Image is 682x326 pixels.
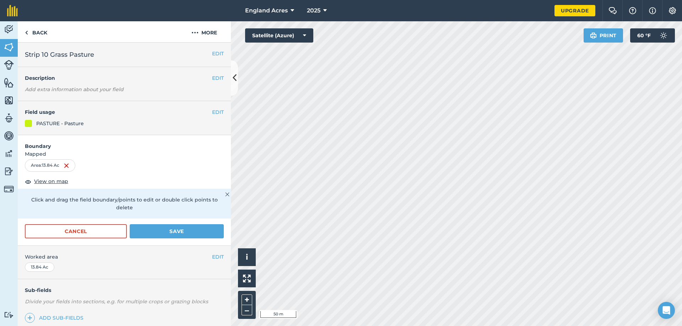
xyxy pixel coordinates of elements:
img: svg+xml;base64,PD94bWwgdmVyc2lvbj0iMS4wIiBlbmNvZGluZz0idXRmLTgiPz4KPCEtLSBHZW5lcmF0b3I6IEFkb2JlIE... [4,113,14,123]
button: More [178,21,231,42]
p: Click and drag the field boundary/points to edit or double click points to delete [25,196,224,212]
div: PASTURE - Pasture [36,120,84,127]
button: EDIT [212,108,224,116]
span: Strip 10 Grass Pasture [25,50,94,60]
a: Add sub-fields [25,313,86,323]
img: svg+xml;base64,PHN2ZyB4bWxucz0iaHR0cDovL3d3dy53My5vcmcvMjAwMC9zdmciIHdpZHRoPSIxNyIgaGVpZ2h0PSIxNy... [649,6,656,15]
img: svg+xml;base64,PD94bWwgdmVyc2lvbj0iMS4wIiBlbmNvZGluZz0idXRmLTgiPz4KPCEtLSBHZW5lcmF0b3I6IEFkb2JlIE... [4,184,14,194]
div: Open Intercom Messenger [658,302,675,319]
img: svg+xml;base64,PHN2ZyB4bWxucz0iaHR0cDovL3d3dy53My5vcmcvMjAwMC9zdmciIHdpZHRoPSIyMiIgaGVpZ2h0PSIzMC... [225,190,229,199]
img: A question mark icon [628,7,637,14]
button: – [242,305,252,315]
button: i [238,248,256,266]
img: svg+xml;base64,PHN2ZyB4bWxucz0iaHR0cDovL3d3dy53My5vcmcvMjAwMC9zdmciIHdpZHRoPSI1NiIgaGVpZ2h0PSI2MC... [4,77,14,88]
span: Worked area [25,253,224,261]
span: i [246,253,248,261]
em: Add extra information about your field [25,86,124,93]
em: Divide your fields into sections, e.g. for multiple crops or grazing blocks [25,298,208,305]
img: svg+xml;base64,PHN2ZyB4bWxucz0iaHR0cDovL3d3dy53My5vcmcvMjAwMC9zdmciIHdpZHRoPSIyMCIgaGVpZ2h0PSIyNC... [191,28,199,37]
img: svg+xml;base64,PHN2ZyB4bWxucz0iaHR0cDovL3d3dy53My5vcmcvMjAwMC9zdmciIHdpZHRoPSI1NiIgaGVpZ2h0PSI2MC... [4,42,14,53]
img: svg+xml;base64,PD94bWwgdmVyc2lvbj0iMS4wIiBlbmNvZGluZz0idXRmLTgiPz4KPCEtLSBHZW5lcmF0b3I6IEFkb2JlIE... [4,311,14,318]
img: svg+xml;base64,PHN2ZyB4bWxucz0iaHR0cDovL3d3dy53My5vcmcvMjAwMC9zdmciIHdpZHRoPSIxNCIgaGVpZ2h0PSIyNC... [27,314,32,322]
img: svg+xml;base64,PD94bWwgdmVyc2lvbj0iMS4wIiBlbmNvZGluZz0idXRmLTgiPz4KPCEtLSBHZW5lcmF0b3I6IEFkb2JlIE... [4,148,14,159]
img: Two speech bubbles overlapping with the left bubble in the forefront [608,7,617,14]
img: Four arrows, one pointing top left, one top right, one bottom right and the last bottom left [243,275,251,282]
button: EDIT [212,74,224,82]
img: svg+xml;base64,PD94bWwgdmVyc2lvbj0iMS4wIiBlbmNvZGluZz0idXRmLTgiPz4KPCEtLSBHZW5lcmF0b3I6IEFkb2JlIE... [4,60,14,70]
div: Area : 13.84 Ac [25,159,75,171]
button: Print [584,28,623,43]
h4: Description [25,74,224,82]
button: Satellite (Azure) [245,28,313,43]
img: fieldmargin Logo [7,5,18,16]
span: 2025 [307,6,320,15]
span: England Acres [245,6,288,15]
button: 60 °F [630,28,675,43]
button: + [242,294,252,305]
button: Save [130,224,224,238]
h4: Boundary [18,135,231,150]
img: svg+xml;base64,PHN2ZyB4bWxucz0iaHR0cDovL3d3dy53My5vcmcvMjAwMC9zdmciIHdpZHRoPSIxOSIgaGVpZ2h0PSIyNC... [590,31,597,40]
button: EDIT [212,50,224,57]
img: svg+xml;base64,PHN2ZyB4bWxucz0iaHR0cDovL3d3dy53My5vcmcvMjAwMC9zdmciIHdpZHRoPSI1NiIgaGVpZ2h0PSI2MC... [4,95,14,106]
h4: Field usage [25,108,212,116]
h4: Sub-fields [18,286,231,294]
img: svg+xml;base64,PD94bWwgdmVyc2lvbj0iMS4wIiBlbmNvZGluZz0idXRmLTgiPz4KPCEtLSBHZW5lcmF0b3I6IEFkb2JlIE... [4,166,14,177]
span: View on map [34,177,68,185]
button: Cancel [25,224,127,238]
img: svg+xml;base64,PD94bWwgdmVyc2lvbj0iMS4wIiBlbmNvZGluZz0idXRmLTgiPz4KPCEtLSBHZW5lcmF0b3I6IEFkb2JlIE... [656,28,671,43]
img: svg+xml;base64,PHN2ZyB4bWxucz0iaHR0cDovL3d3dy53My5vcmcvMjAwMC9zdmciIHdpZHRoPSI5IiBoZWlnaHQ9IjI0Ii... [25,28,28,37]
img: svg+xml;base64,PD94bWwgdmVyc2lvbj0iMS4wIiBlbmNvZGluZz0idXRmLTgiPz4KPCEtLSBHZW5lcmF0b3I6IEFkb2JlIE... [4,131,14,141]
button: EDIT [212,253,224,261]
span: Mapped [18,150,231,158]
div: 13.84 Ac [25,263,54,272]
img: A cog icon [668,7,677,14]
a: Upgrade [554,5,595,16]
img: svg+xml;base64,PD94bWwgdmVyc2lvbj0iMS4wIiBlbmNvZGluZz0idXRmLTgiPz4KPCEtLSBHZW5lcmF0b3I6IEFkb2JlIE... [4,24,14,35]
img: svg+xml;base64,PHN2ZyB4bWxucz0iaHR0cDovL3d3dy53My5vcmcvMjAwMC9zdmciIHdpZHRoPSIxNiIgaGVpZ2h0PSIyNC... [64,161,69,170]
button: View on map [25,177,68,186]
img: svg+xml;base64,PHN2ZyB4bWxucz0iaHR0cDovL3d3dy53My5vcmcvMjAwMC9zdmciIHdpZHRoPSIxOCIgaGVpZ2h0PSIyNC... [25,177,31,186]
span: 60 ° F [637,28,651,43]
a: Back [18,21,54,42]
